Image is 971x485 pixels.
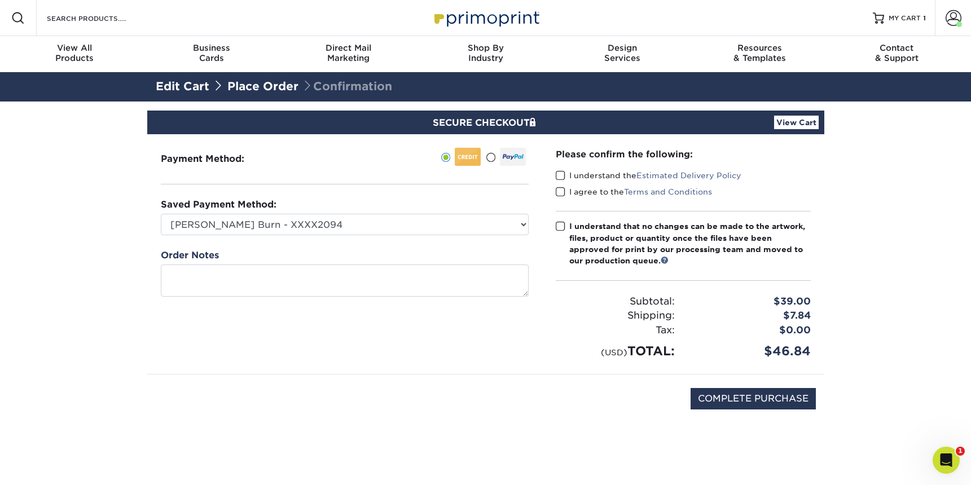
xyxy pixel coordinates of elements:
[417,43,554,53] span: Shop By
[636,171,741,180] a: Estimated Delivery Policy
[417,43,554,63] div: Industry
[280,43,417,53] span: Direct Mail
[547,294,683,309] div: Subtotal:
[691,388,816,409] input: COMPLETE PURCHASE
[554,36,691,72] a: DesignServices
[828,36,965,72] a: Contact& Support
[161,198,276,211] label: Saved Payment Method:
[6,43,143,63] div: Products
[601,347,627,357] small: (USD)
[556,186,712,197] label: I agree to the
[889,14,921,23] span: MY CART
[933,447,960,474] iframe: Intercom live chat
[433,117,539,128] span: SECURE CHECKOUT
[556,170,741,181] label: I understand the
[156,388,212,421] img: DigiCert Secured Site Seal
[227,80,298,93] a: Place Order
[161,249,219,262] label: Order Notes
[556,148,811,161] div: Please confirm the following:
[683,308,819,323] div: $7.84
[554,43,691,53] span: Design
[302,80,392,93] span: Confirmation
[161,153,272,164] h3: Payment Method:
[280,36,417,72] a: Direct MailMarketing
[143,43,280,53] span: Business
[624,187,712,196] a: Terms and Conditions
[547,308,683,323] div: Shipping:
[956,447,965,456] span: 1
[828,43,965,53] span: Contact
[6,43,143,53] span: View All
[828,43,965,63] div: & Support
[280,43,417,63] div: Marketing
[683,342,819,360] div: $46.84
[417,36,554,72] a: Shop ByIndustry
[569,221,811,267] div: I understand that no changes can be made to the artwork, files, product or quantity once the file...
[691,36,828,72] a: Resources& Templates
[547,323,683,338] div: Tax:
[683,294,819,309] div: $39.00
[156,80,209,93] a: Edit Cart
[691,43,828,53] span: Resources
[774,116,819,129] a: View Cart
[691,43,828,63] div: & Templates
[554,43,691,63] div: Services
[429,6,542,30] img: Primoprint
[923,14,926,22] span: 1
[683,323,819,338] div: $0.00
[143,43,280,63] div: Cards
[6,36,143,72] a: View AllProducts
[143,36,280,72] a: BusinessCards
[547,342,683,360] div: TOTAL:
[46,11,156,25] input: SEARCH PRODUCTS.....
